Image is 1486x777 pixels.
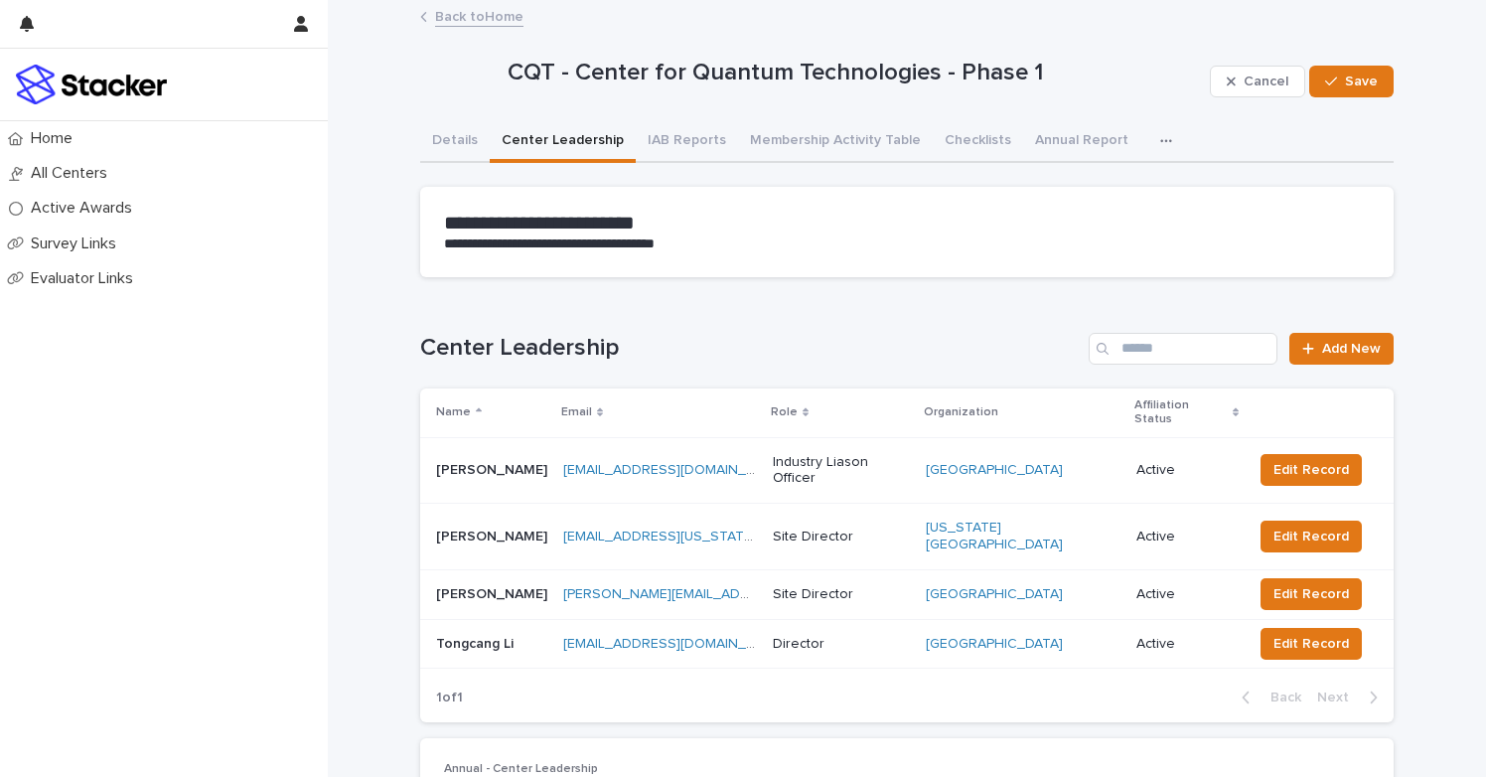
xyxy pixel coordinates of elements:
button: Membership Activity Table [738,121,933,163]
p: Active [1136,586,1237,603]
span: Save [1345,75,1378,88]
button: Edit Record [1261,578,1362,610]
a: [EMAIL_ADDRESS][DOMAIN_NAME] [563,463,788,477]
button: Edit Record [1261,628,1362,660]
a: [US_STATE][GEOGRAPHIC_DATA] [926,520,1120,553]
p: Affiliation Status [1134,394,1228,431]
button: Back [1226,689,1309,706]
p: Name [436,401,471,423]
button: Details [420,121,490,163]
h1: Center Leadership [420,334,1081,363]
tr: [PERSON_NAME][PERSON_NAME] [EMAIL_ADDRESS][US_STATE][DOMAIN_NAME] Site Director[US_STATE][GEOGRAP... [420,504,1394,570]
p: Industry Liason Officer [773,454,910,488]
p: Active [1136,636,1237,653]
button: Cancel [1210,66,1305,97]
img: stacker-logo-colour.png [16,65,167,104]
p: Director [773,636,910,653]
button: IAB Reports [636,121,738,163]
p: Site Director [773,529,910,545]
button: Annual Report [1023,121,1140,163]
p: Site Director [773,586,910,603]
a: [GEOGRAPHIC_DATA] [926,462,1063,479]
p: Role [771,401,798,423]
p: Active Awards [23,199,148,218]
a: [EMAIL_ADDRESS][DOMAIN_NAME] [563,637,788,651]
p: Active [1136,529,1237,545]
button: Edit Record [1261,521,1362,552]
p: [PERSON_NAME] [436,458,551,479]
a: [EMAIL_ADDRESS][US_STATE][DOMAIN_NAME] [563,530,863,544]
span: Edit Record [1273,634,1349,654]
p: [PERSON_NAME] [436,525,551,545]
p: Active [1136,462,1237,479]
span: Next [1317,691,1361,704]
button: Save [1309,66,1394,97]
p: 1 of 1 [420,674,479,722]
tr: Tongcang LiTongcang Li [EMAIL_ADDRESS][DOMAIN_NAME] Director[GEOGRAPHIC_DATA] ActiveEdit Record [420,619,1394,669]
p: All Centers [23,164,123,183]
tr: [PERSON_NAME][PERSON_NAME] [PERSON_NAME][EMAIL_ADDRESS][PERSON_NAME][DOMAIN_NAME] Site Director[G... [420,569,1394,619]
p: [PERSON_NAME] [436,582,551,603]
tr: [PERSON_NAME][PERSON_NAME] [EMAIL_ADDRESS][DOMAIN_NAME] Industry Liason Officer[GEOGRAPHIC_DATA] ... [420,437,1394,504]
a: Back toHome [435,4,523,27]
span: Annual - Center Leadership [444,763,598,775]
input: Search [1089,333,1277,365]
p: Survey Links [23,234,132,253]
button: Center Leadership [490,121,636,163]
span: Cancel [1244,75,1288,88]
span: Edit Record [1273,584,1349,604]
span: Edit Record [1273,460,1349,480]
p: Evaluator Links [23,269,149,288]
button: Edit Record [1261,454,1362,486]
a: [GEOGRAPHIC_DATA] [926,636,1063,653]
p: Organization [924,401,998,423]
span: Back [1259,691,1301,704]
a: [GEOGRAPHIC_DATA] [926,586,1063,603]
p: Email [561,401,592,423]
p: Tongcang Li [436,632,518,653]
a: Add New [1289,333,1394,365]
span: Add New [1322,342,1381,356]
p: CQT - Center for Quantum Technologies - Phase 1 [508,59,1202,87]
p: Home [23,129,88,148]
span: Edit Record [1273,527,1349,546]
button: Next [1309,689,1394,706]
button: Checklists [933,121,1023,163]
a: [PERSON_NAME][EMAIL_ADDRESS][PERSON_NAME][DOMAIN_NAME] [563,587,1004,601]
